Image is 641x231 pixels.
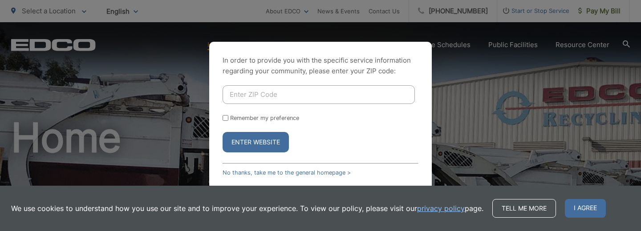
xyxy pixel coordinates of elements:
label: Remember my preference [230,115,299,121]
p: In order to provide you with the specific service information regarding your community, please en... [223,55,418,76]
p: We use cookies to understand how you use our site and to improve your experience. To view our pol... [11,203,483,214]
span: I agree [565,199,606,218]
a: privacy policy [417,203,465,214]
a: Tell me more [492,199,556,218]
button: Enter Website [223,132,289,152]
input: Enter ZIP Code [223,85,415,104]
a: No thanks, take me to the general homepage > [223,169,351,176]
